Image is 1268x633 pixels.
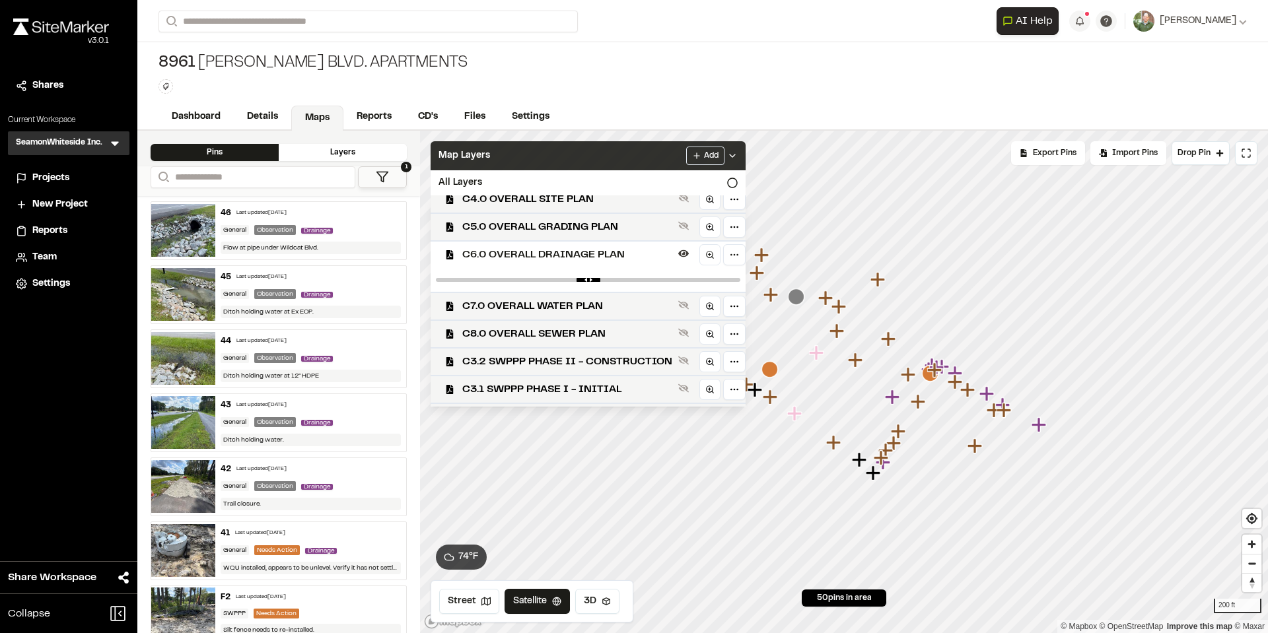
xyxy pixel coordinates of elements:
[221,434,402,446] div: Ditch holding water.
[32,277,70,291] span: Settings
[505,589,570,614] button: Satellite
[921,361,938,378] div: Map marker
[1242,509,1261,528] button: Find my location
[948,365,965,382] div: Map marker
[254,289,296,299] div: Observation
[424,614,482,629] a: Mapbox logo
[151,396,215,449] img: file
[739,376,756,393] div: Map marker
[32,224,67,238] span: Reports
[676,190,691,206] button: Show layer
[301,420,333,426] span: Drainage
[236,209,287,217] div: Last updated [DATE]
[236,593,286,601] div: Last updated [DATE]
[16,277,122,291] a: Settings
[1160,14,1236,28] span: [PERSON_NAME]
[436,545,487,570] button: 74°F
[948,374,965,391] div: Map marker
[911,393,928,411] div: Map marker
[401,162,411,172] span: 1
[927,362,944,379] div: Map marker
[221,399,231,411] div: 43
[158,11,182,32] button: Search
[1133,11,1247,32] button: [PERSON_NAME]
[748,382,765,399] div: Map marker
[462,326,673,342] span: C8.0 OVERALL SEWER PLAN
[1172,141,1230,165] button: Drop Pin
[1016,13,1053,29] span: AI Help
[158,53,195,74] span: 8961
[301,356,333,362] span: Drainage
[995,397,1012,414] div: Map marker
[960,382,977,399] div: Map marker
[221,289,249,299] div: General
[1133,11,1154,32] img: User
[221,481,249,491] div: General
[891,423,908,440] div: Map marker
[1100,622,1164,631] a: OpenStreetMap
[254,417,296,427] div: Observation
[358,166,407,188] button: 1
[1178,147,1211,159] span: Drop Pin
[699,244,721,265] a: Zoom to layer
[279,144,407,161] div: Layers
[885,389,902,406] div: Map marker
[761,361,779,378] div: Map marker
[676,325,691,341] button: Show layer
[763,389,780,406] div: Map marker
[878,442,896,459] div: Map marker
[699,323,721,345] a: Zoom to layer
[1214,599,1261,613] div: 200 ft
[16,224,122,238] a: Reports
[158,79,173,94] button: Edit Tags
[1242,574,1261,592] span: Reset bearing to north
[462,247,673,263] span: C6.0 OVERALL DRAINAGE PLAN
[818,290,835,307] div: Map marker
[1061,622,1097,631] a: Mapbox
[221,207,231,219] div: 46
[301,292,333,298] span: Drainage
[1090,141,1166,165] div: Import Pins into your project
[16,137,102,150] h3: SeamonWhiteside Inc.
[1033,147,1076,159] span: Export Pins
[676,380,691,396] button: Show layer
[826,434,843,451] div: Map marker
[1242,573,1261,592] button: Reset bearing to north
[699,189,721,210] a: Zoom to layer
[987,402,1004,419] div: Map marker
[236,401,287,409] div: Last updated [DATE]
[676,352,691,368] button: Show layer
[221,591,230,603] div: F2
[236,337,287,345] div: Last updated [DATE]
[676,297,691,313] button: Show layer
[221,271,231,283] div: 45
[305,548,337,554] span: Drainage
[32,197,88,212] span: New Project
[704,150,719,162] span: Add
[997,7,1064,35] div: Open AI Assistant
[458,550,479,564] span: 74 ° F
[699,296,721,317] a: Zoom to layer
[439,149,490,163] span: Map Layers
[8,114,129,126] p: Current Workspace
[876,454,893,471] div: Map marker
[1032,416,1049,434] div: Map marker
[221,353,249,363] div: General
[997,7,1059,35] button: Open AI Assistant
[1242,554,1261,573] button: Zoom out
[254,609,299,618] div: Needs Action
[925,357,942,374] div: Map marker
[8,606,50,622] span: Collapse
[254,545,300,555] div: Needs Action
[431,170,746,195] div: All Layers
[16,79,122,93] a: Shares
[829,323,847,340] div: Map marker
[32,250,57,265] span: Team
[1242,535,1261,554] button: Zoom in
[221,562,402,574] div: WQU installed, appears to be unlevel. Verify it has not settled during the recent rain event. App...
[301,228,333,234] span: Drainage
[934,358,952,376] div: Map marker
[754,247,771,264] div: Map marker
[886,435,903,452] div: Map marker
